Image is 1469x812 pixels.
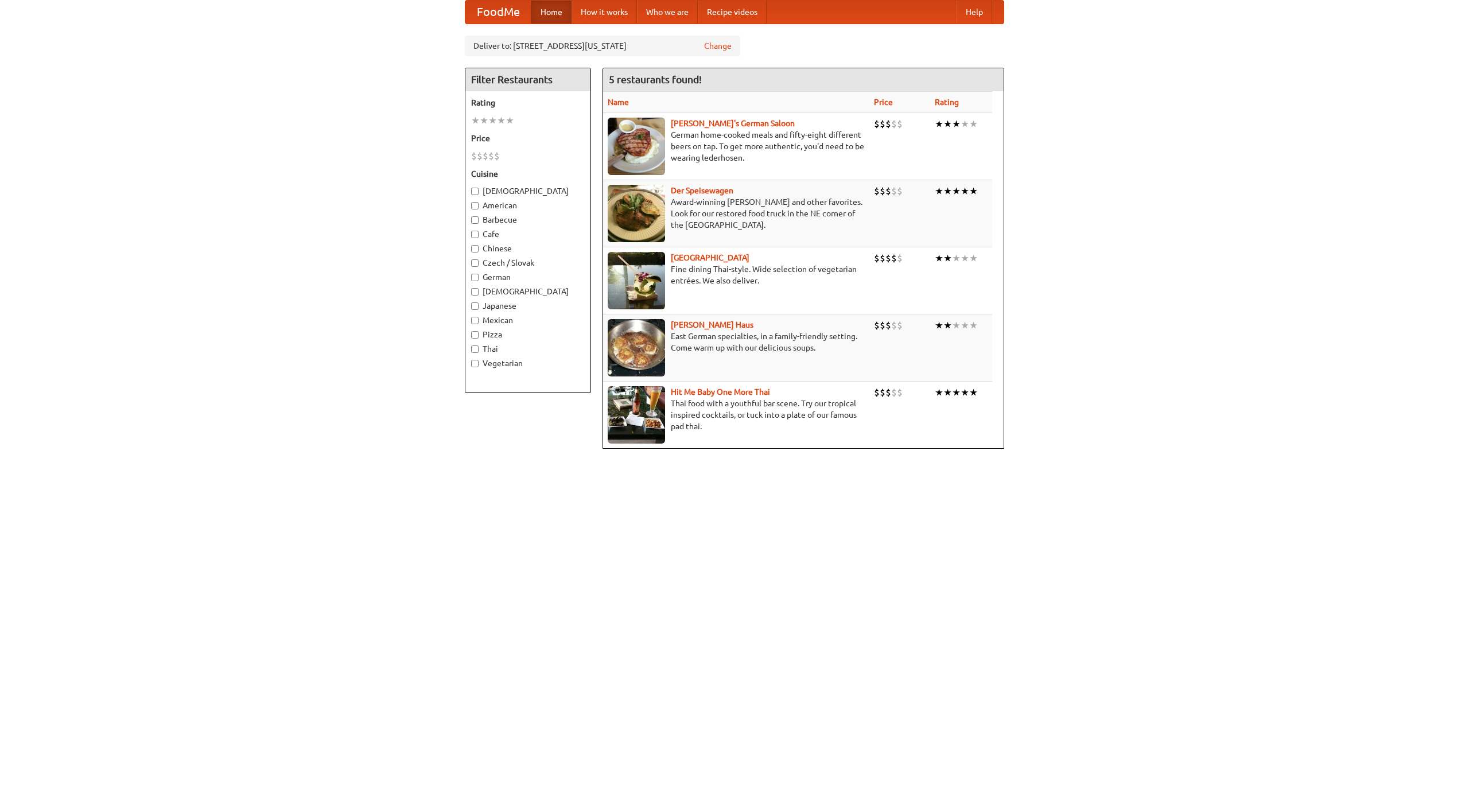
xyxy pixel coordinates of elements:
label: Barbecue [471,214,585,226]
li: $ [874,386,880,399]
img: esthers.jpg [608,118,665,175]
li: ★ [952,386,961,399]
label: [DEMOGRAPHIC_DATA] [471,185,585,197]
label: Vegetarian [471,358,585,369]
input: Thai [471,345,479,353]
label: Pizza [471,329,585,340]
li: $ [880,185,885,197]
label: Chinese [471,243,585,254]
a: Price [874,98,893,107]
input: Czech / Slovak [471,259,479,267]
li: ★ [943,185,952,197]
li: ★ [488,114,497,127]
input: [DEMOGRAPHIC_DATA] [471,188,479,195]
li: ★ [952,319,961,332]
li: ★ [952,252,961,265]
input: Japanese [471,302,479,310]
li: $ [885,118,891,130]
a: Recipe videos [698,1,767,24]
li: $ [897,185,903,197]
li: ★ [969,319,978,332]
li: ★ [943,118,952,130]
img: kohlhaus.jpg [608,319,665,376]
li: ★ [952,185,961,197]
li: $ [885,185,891,197]
p: Fine dining Thai-style. Wide selection of vegetarian entrées. We also deliver. [608,263,865,286]
li: $ [891,118,897,130]
p: Thai food with a youthful bar scene. Try our tropical inspired cocktails, or tuck into a plate of... [608,398,865,432]
li: $ [891,386,897,399]
li: $ [874,252,880,265]
label: American [471,200,585,211]
li: ★ [943,252,952,265]
h5: Cuisine [471,168,585,180]
li: ★ [969,386,978,399]
input: Mexican [471,317,479,324]
li: ★ [961,319,969,332]
li: ★ [961,185,969,197]
b: [PERSON_NAME] Haus [671,320,753,329]
input: Chinese [471,245,479,252]
li: ★ [969,118,978,130]
li: $ [488,150,494,162]
input: [DEMOGRAPHIC_DATA] [471,288,479,296]
a: Help [957,1,992,24]
input: Barbecue [471,216,479,224]
label: Japanese [471,300,585,312]
li: $ [897,386,903,399]
h5: Rating [471,97,585,108]
img: speisewagen.jpg [608,185,665,242]
li: $ [897,319,903,332]
label: German [471,271,585,283]
label: Cafe [471,228,585,240]
li: ★ [961,386,969,399]
li: ★ [969,185,978,197]
li: $ [897,118,903,130]
li: ★ [943,319,952,332]
img: satay.jpg [608,252,665,309]
a: Name [608,98,629,107]
a: How it works [572,1,637,24]
li: ★ [952,118,961,130]
label: Thai [471,343,585,355]
input: Pizza [471,331,479,339]
li: $ [885,386,891,399]
li: $ [477,150,483,162]
input: Cafe [471,231,479,238]
a: Hit Me Baby One More Thai [671,387,770,397]
li: $ [483,150,488,162]
a: Der Speisewagen [671,186,733,195]
ng-pluralize: 5 restaurants found! [609,74,702,85]
li: $ [880,386,885,399]
h5: Price [471,133,585,144]
p: Award-winning [PERSON_NAME] and other favorites. Look for our restored food truck in the NE corne... [608,196,865,231]
li: ★ [935,386,943,399]
li: ★ [497,114,506,127]
li: ★ [935,319,943,332]
li: ★ [935,252,943,265]
li: $ [891,185,897,197]
li: ★ [961,118,969,130]
a: Change [704,40,732,52]
label: [DEMOGRAPHIC_DATA] [471,286,585,297]
li: $ [885,252,891,265]
li: ★ [969,252,978,265]
a: Rating [935,98,959,107]
p: German home-cooked meals and fifty-eight different beers on tap. To get more authentic, you'd nee... [608,129,865,164]
li: ★ [935,185,943,197]
input: German [471,274,479,281]
li: ★ [471,114,480,127]
li: $ [874,118,880,130]
b: [GEOGRAPHIC_DATA] [671,253,749,262]
li: $ [880,252,885,265]
li: ★ [480,114,488,127]
li: $ [897,252,903,265]
li: $ [885,319,891,332]
a: FoodMe [465,1,531,24]
li: ★ [935,118,943,130]
div: Deliver to: [STREET_ADDRESS][US_STATE] [465,36,740,56]
li: $ [494,150,500,162]
li: $ [880,118,885,130]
